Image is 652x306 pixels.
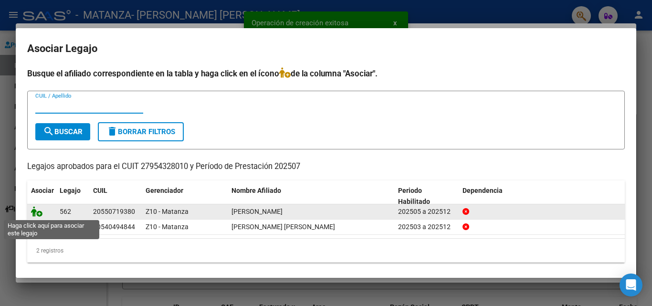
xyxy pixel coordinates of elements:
span: CUIL [93,187,107,194]
span: 467 [60,223,71,231]
span: FARIAS LAUREANO [231,208,283,215]
span: Z10 - Matanza [146,223,189,231]
div: 20550719380 [93,206,135,217]
span: Buscar [43,127,83,136]
datatable-header-cell: Gerenciador [142,180,228,212]
datatable-header-cell: Legajo [56,180,89,212]
button: Borrar Filtros [98,122,184,141]
h2: Asociar Legajo [27,40,625,58]
datatable-header-cell: Asociar [27,180,56,212]
div: 202505 a 202512 [398,206,455,217]
span: Borrar Filtros [106,127,175,136]
button: Buscar [35,123,90,140]
span: Z10 - Matanza [146,208,189,215]
span: Legajo [60,187,81,194]
datatable-header-cell: CUIL [89,180,142,212]
datatable-header-cell: Periodo Habilitado [394,180,459,212]
div: 20540494844 [93,222,135,232]
span: RIOS BUTI DANTE ISMAEL [231,223,335,231]
div: Open Intercom Messenger [620,274,642,296]
div: 202503 a 202512 [398,222,455,232]
div: 2 registros [27,239,625,263]
h4: Busque el afiliado correspondiente en la tabla y haga click en el ícono de la columna "Asociar". [27,67,625,80]
span: 562 [60,208,71,215]
datatable-header-cell: Nombre Afiliado [228,180,394,212]
span: Nombre Afiliado [231,187,281,194]
span: Dependencia [463,187,503,194]
span: Periodo Habilitado [398,187,430,205]
datatable-header-cell: Dependencia [459,180,625,212]
span: Asociar [31,187,54,194]
mat-icon: delete [106,126,118,137]
mat-icon: search [43,126,54,137]
span: Gerenciador [146,187,183,194]
p: Legajos aprobados para el CUIT 27954328010 y Período de Prestación 202507 [27,161,625,173]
